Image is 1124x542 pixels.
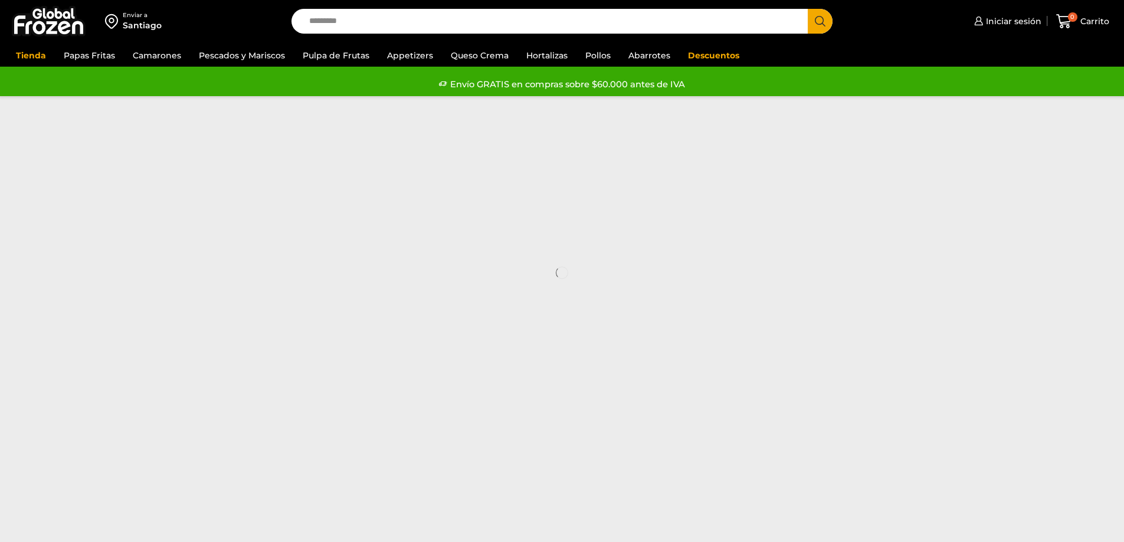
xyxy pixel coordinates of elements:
a: Hortalizas [520,44,574,67]
button: Search button [808,9,833,34]
span: Carrito [1077,15,1109,27]
div: Enviar a [123,11,162,19]
a: Tienda [10,44,52,67]
img: address-field-icon.svg [105,11,123,31]
a: Iniciar sesión [971,9,1041,33]
a: Abarrotes [622,44,676,67]
a: 0 Carrito [1053,8,1112,35]
span: 0 [1068,12,1077,22]
a: Pescados y Mariscos [193,44,291,67]
a: Papas Fritas [58,44,121,67]
a: Appetizers [381,44,439,67]
a: Camarones [127,44,187,67]
a: Pollos [579,44,617,67]
a: Queso Crema [445,44,515,67]
a: Descuentos [682,44,745,67]
div: Santiago [123,19,162,31]
a: Pulpa de Frutas [297,44,375,67]
span: Iniciar sesión [983,15,1041,27]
